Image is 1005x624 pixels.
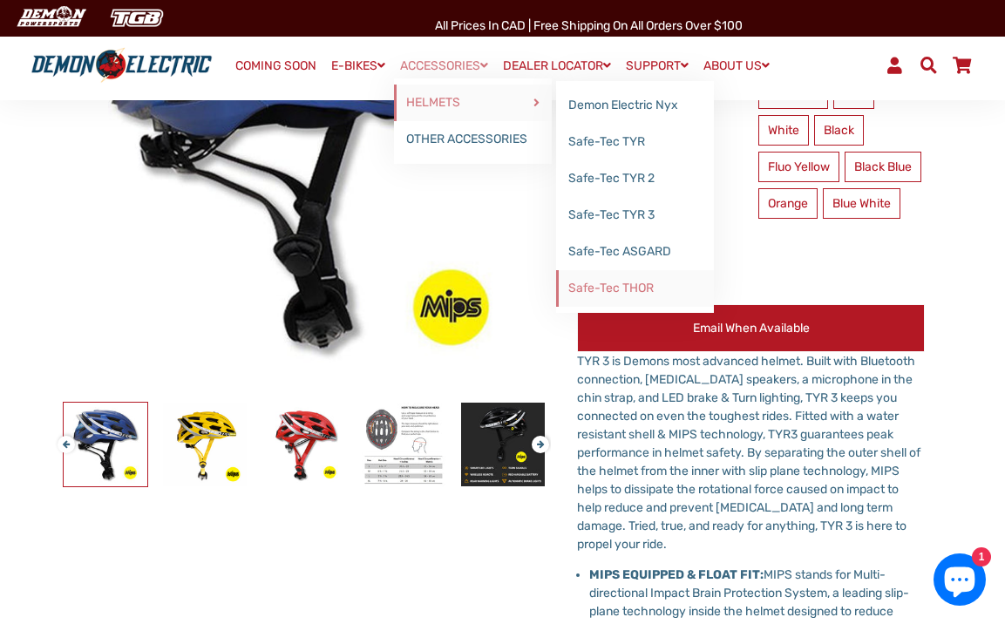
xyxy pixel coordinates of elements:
label: Black [814,115,864,146]
strong: MIPS EQUIPPED & FLOAT FIT: [589,567,764,582]
img: Safe-Tec TYR 3 MIPS Smart Bicycle Helmet - Demon Electric [461,403,545,486]
a: E-BIKES [325,53,391,78]
a: COMING SOON [229,54,323,78]
label: Fluo Yellow [758,152,839,182]
a: ACCESSORIES [394,53,494,78]
img: Safe-Tec TYR 3 MIPS Smart Bicycle Helmet - Demon Electric [262,403,346,486]
a: Safe-Tec ASGARD [556,234,714,270]
label: White [758,115,809,146]
a: DEALER LOCATOR [497,53,617,78]
a: Demon Electric Nyx [556,87,714,124]
button: Previous [58,427,68,447]
span: All Prices in CAD | Free shipping on all orders over $100 [435,18,743,33]
label: Orange [758,188,818,219]
label: Material [577,231,925,249]
label: Blue White [823,188,900,219]
a: Safe-Tec TYR 2 [556,160,714,197]
a: ABOUT US [697,53,776,78]
a: HELMETS [394,85,552,121]
img: Safe-Tec TYR 3 MIPS Smart Bicycle Helmet - Demon Electric [362,403,445,486]
span: TYR 3 is Demons most advanced helmet. Built with Bluetooth connection, [MEDICAL_DATA] speakers, a... [577,354,920,552]
img: Safe-Tec TYR 3 MIPS Smart Bicycle Helmet - Demon Electric [163,403,247,486]
button: Email when available [577,304,925,352]
a: Safe-Tec TYR [556,124,714,160]
img: Safe-Tec TYR 3 MIPS Smart Bicycle Helmet - Demon Electric [64,403,147,486]
a: SUPPORT [620,53,695,78]
img: TGB Canada [101,3,173,32]
a: OTHER ACCESSORIES [394,121,552,158]
a: Safe-Tec THOR [556,270,714,307]
label: Black Blue [845,152,921,182]
img: Demon Electric logo [26,47,217,85]
inbox-online-store-chat: Shopify online store chat [928,553,991,610]
a: Safe-Tec TYR 3 [556,197,714,234]
img: Demon Electric [9,3,92,32]
button: Next [532,427,542,447]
